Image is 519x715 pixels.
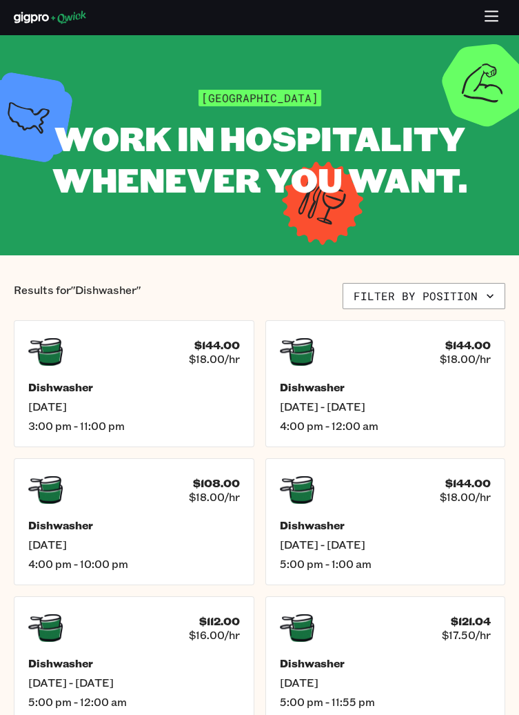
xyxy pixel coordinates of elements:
[199,614,240,628] h4: $112.00
[52,115,467,202] span: WORK IN HOSPITALITY WHENEVER YOU WANT.
[280,538,491,551] span: [DATE] - [DATE]
[265,458,506,585] a: $144.00$18.00/hrDishwasher[DATE] - [DATE]5:00 pm - 1:00 am
[28,419,240,433] span: 3:00 pm - 11:00 pm
[199,89,321,106] span: [GEOGRAPHIC_DATA]
[14,458,254,585] a: $108.00$18.00/hrDishwasher[DATE]4:00 pm - 10:00 pm
[265,320,506,447] a: $144.00$18.00/hrDishwasher[DATE] - [DATE]4:00 pm - 12:00 am
[189,352,240,366] span: $18.00/hr
[28,538,240,551] span: [DATE]
[194,338,240,352] h4: $144.00
[189,628,240,642] span: $16.00/hr
[280,656,491,670] h5: Dishwasher
[280,380,491,394] h5: Dishwasher
[14,320,254,447] a: $144.00$18.00/hrDishwasher[DATE]3:00 pm - 11:00 pm
[280,695,491,709] span: 5:00 pm - 11:55 pm
[193,476,240,490] h4: $108.00
[451,614,491,628] h4: $121.04
[440,352,491,366] span: $18.00/hr
[280,518,491,532] h5: Dishwasher
[343,283,505,309] button: Filter by position
[28,557,240,571] span: 4:00 pm - 10:00 pm
[280,557,491,571] span: 5:00 pm - 1:00 am
[440,490,491,504] span: $18.00/hr
[189,490,240,504] span: $18.00/hr
[28,400,240,413] span: [DATE]
[445,476,491,490] h4: $144.00
[442,628,491,642] span: $17.50/hr
[28,380,240,394] h5: Dishwasher
[14,283,141,309] p: Results for "Dishwasher"
[28,518,240,532] h5: Dishwasher
[28,656,240,670] h5: Dishwasher
[280,676,491,689] span: [DATE]
[280,400,491,413] span: [DATE] - [DATE]
[28,695,240,709] span: 5:00 pm - 12:00 am
[280,419,491,433] span: 4:00 pm - 12:00 am
[28,676,240,689] span: [DATE] - [DATE]
[445,338,491,352] h4: $144.00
